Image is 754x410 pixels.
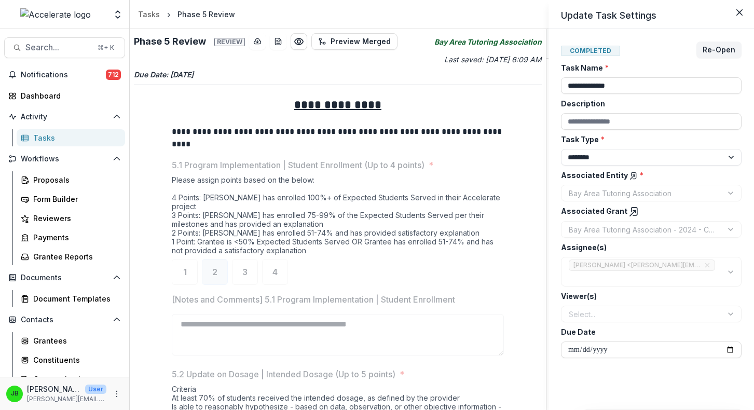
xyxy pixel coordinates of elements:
[561,170,735,181] label: Associated Entity
[561,206,735,217] label: Associated Grant
[561,134,735,145] label: Task Type
[561,62,735,73] label: Task Name
[561,242,735,253] label: Assignee(s)
[561,98,735,109] label: Description
[561,46,620,56] span: Completed
[561,326,735,337] label: Due Date
[731,4,748,21] button: Close
[696,42,742,58] button: Re-Open
[561,291,735,302] label: Viewer(s)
